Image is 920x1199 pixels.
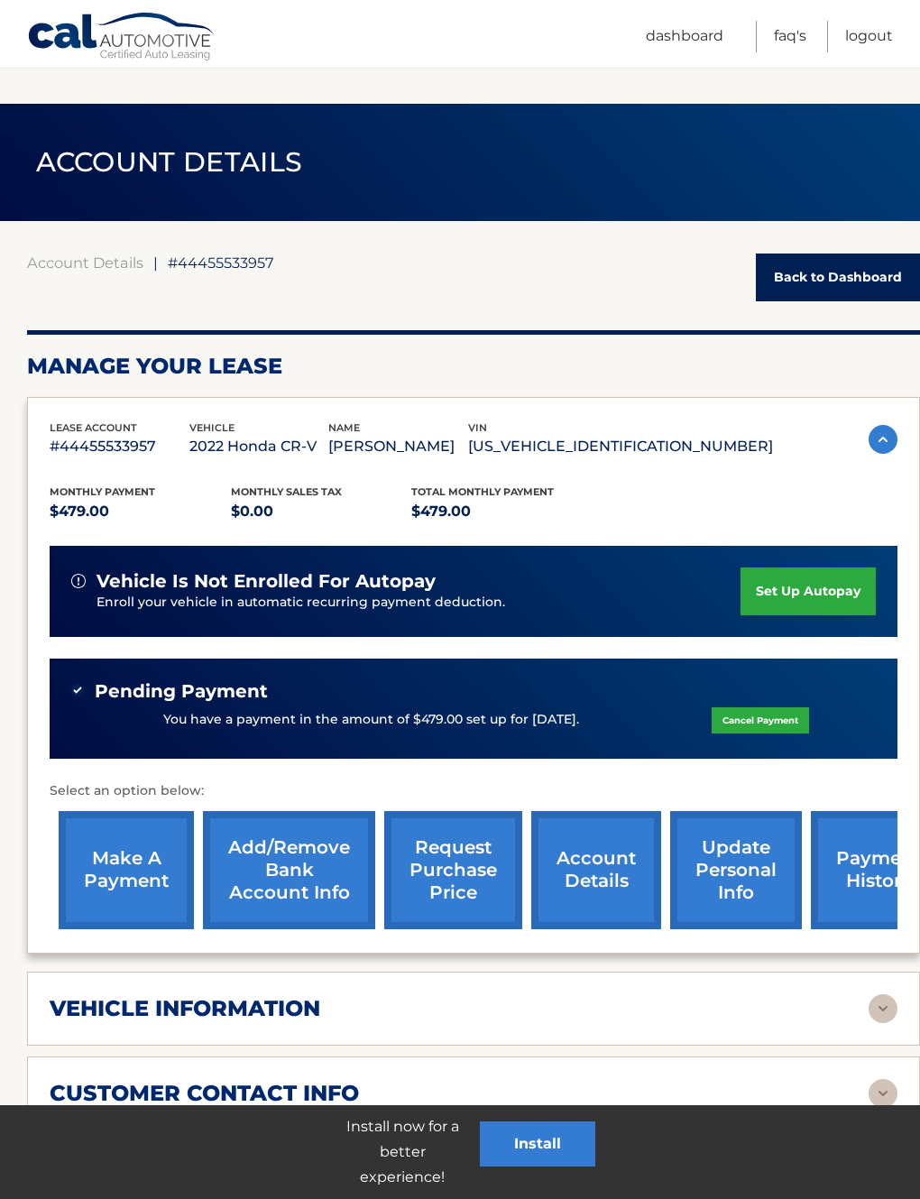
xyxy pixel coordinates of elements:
[774,21,806,52] a: FAQ's
[50,499,231,524] p: $479.00
[646,21,723,52] a: Dashboard
[50,421,137,434] span: lease account
[27,254,143,272] a: Account Details
[36,145,303,179] span: ACCOUNT DETAILS
[869,994,897,1023] img: accordion-rest.svg
[384,811,522,929] a: request purchase price
[411,485,554,498] span: Total Monthly Payment
[50,780,897,802] p: Select an option below:
[468,421,487,434] span: vin
[50,995,320,1022] h2: vehicle information
[97,593,741,613] p: Enroll your vehicle in automatic recurring payment deduction.
[27,353,920,380] h2: Manage Your Lease
[50,485,155,498] span: Monthly Payment
[59,811,194,929] a: make a payment
[168,254,274,272] span: #44455533957
[95,680,268,703] span: Pending Payment
[153,254,158,272] span: |
[50,1080,359,1107] h2: customer contact info
[480,1121,595,1167] button: Install
[50,434,189,459] p: #44455533957
[468,434,773,459] p: [US_VEHICLE_IDENTIFICATION_NUMBER]
[712,707,809,733] a: Cancel Payment
[163,710,579,730] p: You have a payment in the amount of $479.00 set up for [DATE].
[231,499,412,524] p: $0.00
[231,485,342,498] span: Monthly sales Tax
[531,811,661,929] a: account details
[845,21,893,52] a: Logout
[869,1079,897,1108] img: accordion-rest.svg
[411,499,593,524] p: $479.00
[189,434,329,459] p: 2022 Honda CR-V
[71,574,86,588] img: alert-white.svg
[328,421,360,434] span: name
[325,1114,480,1190] p: Install now for a better experience!
[670,811,802,929] a: update personal info
[27,12,216,64] a: Cal Automotive
[203,811,375,929] a: Add/Remove bank account info
[71,684,84,696] img: check-green.svg
[869,425,897,454] img: accordion-active.svg
[328,434,468,459] p: [PERSON_NAME]
[189,421,235,434] span: vehicle
[97,570,436,593] span: vehicle is not enrolled for autopay
[756,254,920,301] a: Back to Dashboard
[741,567,876,615] a: set up autopay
